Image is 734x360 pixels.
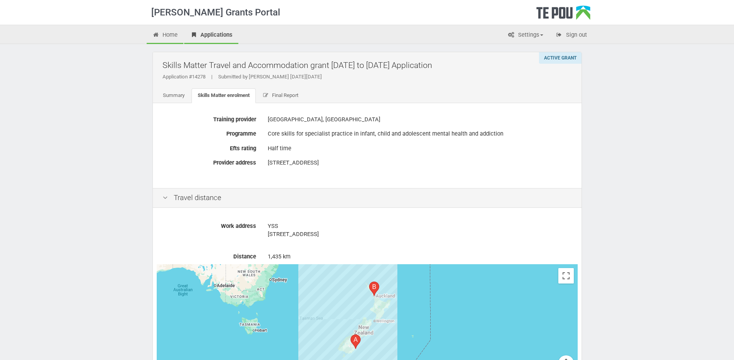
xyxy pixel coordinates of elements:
a: Summary [157,88,191,103]
div: Application #14278 Submitted by [PERSON_NAME] [DATE][DATE] [163,73,576,80]
div: 1,435 km [268,253,572,261]
a: Final Report [257,88,305,103]
label: Work address [157,219,262,230]
span: Final Report [272,92,298,98]
label: Programme [157,127,262,138]
label: Provider address [157,156,262,167]
div: Core skills for specialist practice in infant, child and adolescent mental health and addiction [268,127,572,141]
div: [GEOGRAPHIC_DATA], [GEOGRAPHIC_DATA] [268,113,572,126]
span: | [205,74,218,80]
label: Training provider [157,113,262,124]
div: Travel distance [153,188,582,208]
div: Half time [268,142,572,155]
address: YSS [STREET_ADDRESS] [268,222,572,238]
address: [STREET_ADDRESS] [268,159,572,167]
div: Active grant [539,52,582,64]
div: 85 Park Road, Grafton, Auckland 1023, New Zealand [369,282,379,296]
div: 8 Moray Place, Central Dunedin, Dunedin 9016, New Zealand [351,335,361,349]
a: Skills Matter enrolment [192,88,256,103]
div: Te Pou Logo [536,5,590,25]
a: Home [147,27,184,44]
a: Sign out [550,27,593,44]
label: Efts rating [157,142,262,153]
a: Settings [502,27,549,44]
h2: Skills Matter Travel and Accommodation grant [DATE] to [DATE] Application [163,56,576,74]
a: Applications [184,27,238,44]
label: Distance [157,250,262,261]
button: Toggle fullscreen view [558,268,574,284]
